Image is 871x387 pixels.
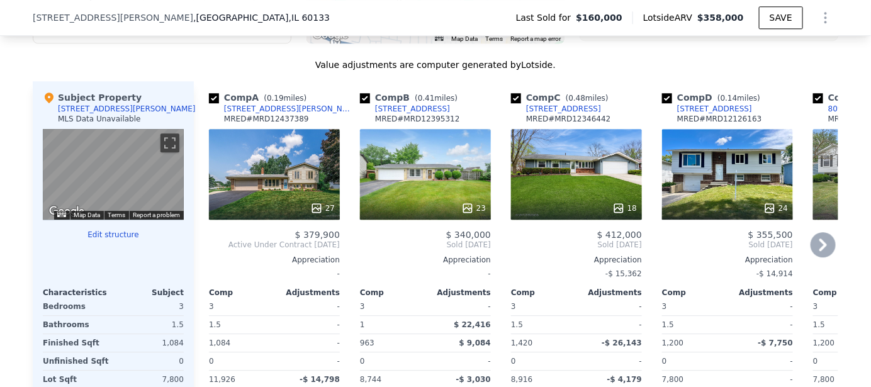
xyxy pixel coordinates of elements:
[300,375,340,384] span: -$ 14,798
[193,11,330,24] span: , [GEOGRAPHIC_DATA]
[43,352,111,370] div: Unfinished Sqft
[730,352,793,370] div: -
[511,339,532,347] span: 1,420
[295,230,340,240] span: $ 379,900
[360,265,491,283] div: -
[209,104,355,114] a: [STREET_ADDRESS][PERSON_NAME]
[510,35,561,42] a: Report a map error
[360,288,425,298] div: Comp
[728,288,793,298] div: Adjustments
[579,316,642,334] div: -
[712,94,765,103] span: ( miles)
[612,202,637,215] div: 18
[209,255,340,265] div: Appreciation
[360,339,374,347] span: 963
[160,133,179,152] button: Toggle fullscreen view
[697,13,744,23] span: $358,000
[435,35,444,41] button: Keyboard shortcuts
[511,240,642,250] span: Sold [DATE]
[605,269,642,278] span: -$ 15,362
[576,288,642,298] div: Adjustments
[759,6,803,29] button: SAVE
[57,211,66,217] button: Keyboard shortcuts
[410,94,463,103] span: ( miles)
[459,339,491,347] span: $ 9,084
[516,11,576,24] span: Last Sold for
[428,352,491,370] div: -
[259,94,312,103] span: ( miles)
[360,104,450,114] a: [STREET_ADDRESS]
[526,104,601,114] div: [STREET_ADDRESS]
[46,203,87,220] img: Google
[58,104,196,114] div: [STREET_ADDRESS][PERSON_NAME]
[33,59,838,71] div: Value adjustments are computer generated by Lotside .
[360,302,365,311] span: 3
[116,316,184,334] div: 1.5
[267,94,284,103] span: 0.19
[209,302,214,311] span: 3
[721,94,738,103] span: 0.14
[813,375,834,384] span: 7,800
[748,230,793,240] span: $ 355,500
[662,302,667,311] span: 3
[730,298,793,315] div: -
[511,91,614,104] div: Comp C
[224,114,309,124] div: MRED # MRD12437389
[602,339,642,347] span: -$ 26,143
[662,375,683,384] span: 7,800
[454,320,491,329] span: $ 22,416
[485,35,503,42] a: Terms (opens in new tab)
[511,357,516,366] span: 0
[579,298,642,315] div: -
[360,240,491,250] span: Sold [DATE]
[461,202,486,215] div: 23
[813,357,818,366] span: 0
[133,211,180,218] a: Report a problem
[511,375,532,384] span: 8,916
[43,334,111,352] div: Finished Sqft
[360,255,491,265] div: Appreciation
[277,334,340,352] div: -
[677,114,762,124] div: MRED # MRD12126163
[310,202,335,215] div: 27
[209,240,340,250] span: Active Under Contract [DATE]
[456,375,491,384] span: -$ 3,030
[511,104,601,114] a: [STREET_ADDRESS]
[33,11,193,24] span: [STREET_ADDRESS][PERSON_NAME]
[662,255,793,265] div: Appreciation
[758,339,793,347] span: -$ 7,750
[43,288,113,298] div: Characteristics
[209,375,235,384] span: 11,926
[568,94,585,103] span: 0.48
[662,91,765,104] div: Comp D
[511,316,574,334] div: 1.5
[662,240,793,250] span: Sold [DATE]
[116,298,184,315] div: 3
[360,316,423,334] div: 1
[662,357,667,366] span: 0
[597,230,642,240] span: $ 412,000
[116,352,184,370] div: 0
[43,230,184,240] button: Edit structure
[526,114,611,124] div: MRED # MRD12346442
[209,91,312,104] div: Comp A
[375,114,460,124] div: MRED # MRD12395312
[428,298,491,315] div: -
[451,35,478,43] button: Map Data
[58,114,141,124] div: MLS Data Unavailable
[116,334,184,352] div: 1,084
[425,288,491,298] div: Adjustments
[662,316,725,334] div: 1.5
[209,265,340,283] div: -
[113,288,184,298] div: Subject
[274,288,340,298] div: Adjustments
[360,91,463,104] div: Comp B
[579,352,642,370] div: -
[813,302,818,311] span: 3
[677,104,752,114] div: [STREET_ADDRESS]
[511,288,576,298] div: Comp
[360,375,381,384] span: 8,744
[43,298,111,315] div: Bedrooms
[43,129,184,220] div: Street View
[74,211,100,220] button: Map Data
